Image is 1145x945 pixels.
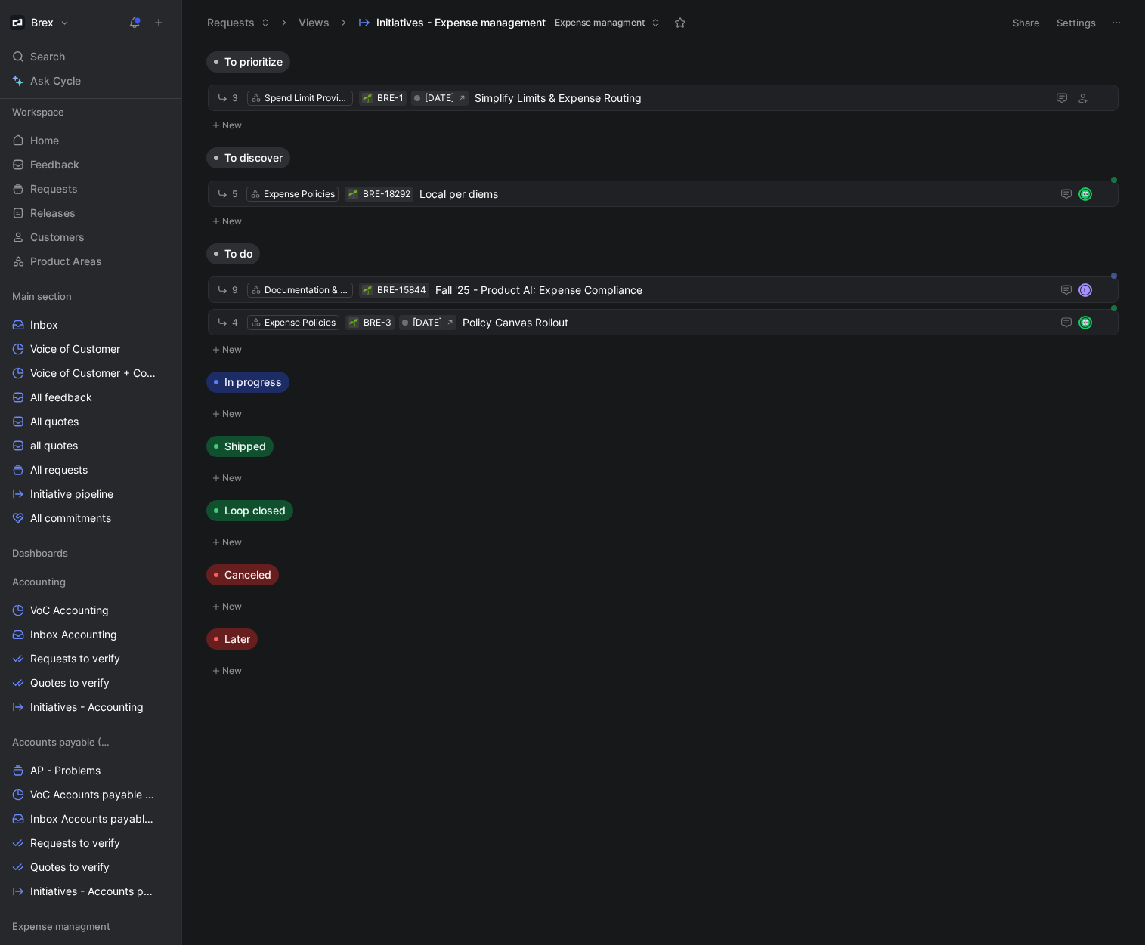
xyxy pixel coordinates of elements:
[206,564,279,585] button: Canceled
[6,542,175,564] div: Dashboards
[6,599,175,622] a: VoC Accounting
[348,317,359,328] button: 🌱
[213,184,240,203] button: 5
[6,12,73,33] button: BrexBrex
[208,309,1119,335] a: 4Expense Policies🌱BRE-3[DATE]Policy Canvas Rolloutavatar
[30,811,156,826] span: Inbox Accounts payable (AP)
[31,16,54,29] h1: Brex
[30,511,111,526] span: All commitments
[224,503,286,518] span: Loop closed
[463,313,1045,332] span: Policy Canvas Rollout
[200,436,1126,488] div: ShippedNew
[363,187,410,202] div: BRE-18292
[208,276,1119,303] a: 9Documentation & Compliance🌱BRE-15844Fall '25 - Product AI: Expense ComplianceL
[206,500,293,521] button: Loop closed
[6,285,175,307] div: Main section
[200,51,1126,135] div: To prioritizeNew
[30,835,120,851] span: Requests to verify
[224,150,283,165] span: To discover
[213,88,241,107] button: 3
[6,285,175,530] div: Main sectionInboxVoice of CustomerVoice of Customer + Commercial NRR FeedbackAll feedbackAll quot...
[1080,317,1091,328] img: avatar
[6,69,175,92] a: Ask Cycle
[292,11,336,34] button: Views
[6,570,175,593] div: Accounting
[362,285,373,295] button: 🌱
[232,190,237,199] span: 5
[6,856,175,879] a: Quotes to verify
[265,91,349,106] div: Spend Limit Provisioning
[30,699,144,715] span: Initiatives - Accounting
[206,51,290,73] button: To prioritize
[362,93,373,103] div: 🌱
[30,627,117,642] span: Inbox Accounting
[200,564,1126,616] div: CanceledNew
[30,133,59,148] span: Home
[348,190,357,199] img: 🌱
[6,672,175,694] a: Quotes to verify
[206,628,258,650] button: Later
[6,507,175,530] a: All commitments
[6,100,175,123] div: Workspace
[200,243,1126,360] div: To doNew
[206,243,260,264] button: To do
[30,390,92,405] span: All feedback
[265,283,349,298] div: Documentation & Compliance
[206,662,1120,680] button: New
[30,486,113,502] span: Initiative pipeline
[30,230,85,245] span: Customers
[30,763,101,778] span: AP - Problems
[6,459,175,481] a: All requests
[1006,12,1047,33] button: Share
[30,787,156,802] span: VoC Accounts payable (AP)
[364,315,391,330] div: BRE-3
[206,212,1120,230] button: New
[6,410,175,433] a: All quotes
[351,11,667,34] button: Initiatives - Expense managementExpense managment
[6,202,175,224] a: Releases
[213,280,241,299] button: 9
[208,85,1119,111] a: 3Spend Limit Provisioning🌱BRE-1[DATE]Simplify Limits & Expense Routing
[30,603,109,618] span: VoC Accounting
[6,832,175,854] a: Requests to verify
[435,281,1045,299] span: Fall '25 - Product AI: Expense Compliance
[6,178,175,200] a: Requests
[206,116,1120,134] button: New
[264,187,335,202] div: Expense Policies
[30,675,110,690] span: Quotes to verify
[265,315,336,330] div: Expense Policies
[30,884,158,899] span: Initiatives - Accounts payable (AP)
[6,45,175,68] div: Search
[206,372,289,393] button: In progress
[6,362,175,384] a: Voice of Customer + Commercial NRR Feedback
[206,147,290,168] button: To discover
[30,254,102,269] span: Product Areas
[419,185,1045,203] span: Local per diems
[206,598,1120,616] button: New
[377,91,404,106] div: BRE-1
[232,318,238,327] span: 4
[213,313,241,332] button: 4
[6,696,175,718] a: Initiatives - Accounting
[1050,12,1103,33] button: Settings
[6,542,175,569] div: Dashboards
[348,189,358,199] button: 🌱
[10,15,25,30] img: Brex
[6,808,175,830] a: Inbox Accounts payable (AP)
[200,500,1126,552] div: Loop closedNew
[6,338,175,360] a: Voice of Customer
[206,405,1120,423] button: New
[6,623,175,646] a: Inbox Accounting
[6,647,175,670] a: Requests to verify
[30,341,120,357] span: Voice of Customer
[6,386,175,409] a: All feedback
[425,91,454,106] div: [DATE]
[6,434,175,457] a: all quotes
[376,15,546,30] span: Initiatives - Expense management
[377,283,426,298] div: BRE-15844
[30,414,79,429] span: All quotes
[6,570,175,718] div: AccountingVoC AccountingInbox AccountingRequests to verifyQuotes to verifyInitiatives - Accounting
[224,375,282,390] span: In progress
